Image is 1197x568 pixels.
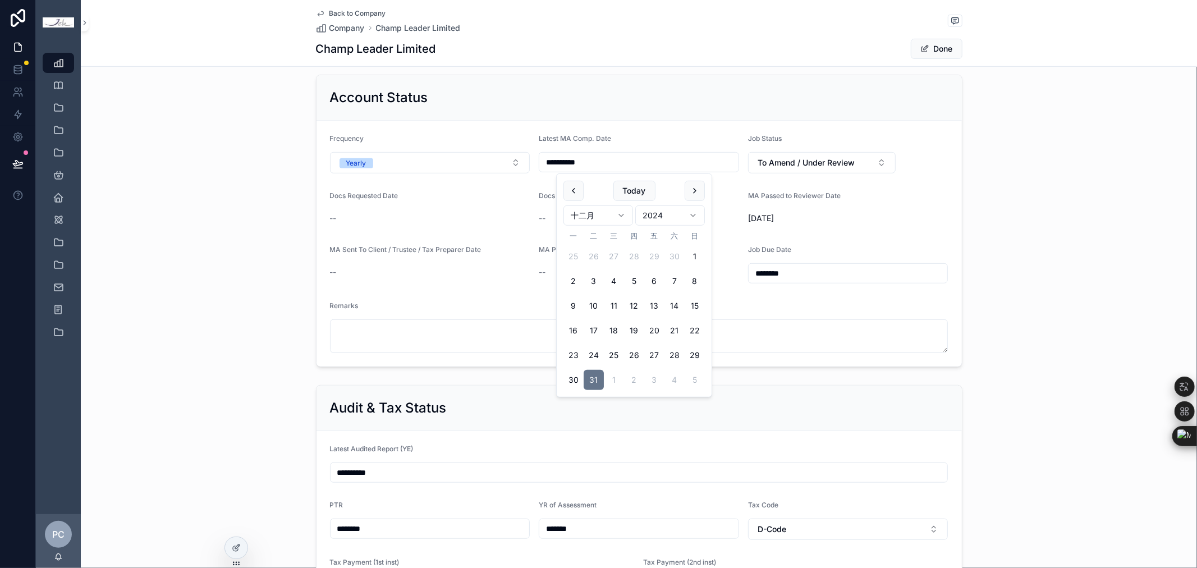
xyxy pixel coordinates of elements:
[624,320,644,341] button: 2024年12月19日 星期四
[624,296,644,316] button: 2024年12月12日 星期四
[624,230,644,242] th: 星期四
[685,246,705,267] button: 2024年12月1日 星期日
[584,345,604,365] button: 2024年12月24日 星期二
[329,9,386,18] span: Back to Company
[43,17,74,28] img: App logo
[330,501,343,509] span: PTR
[911,39,962,59] button: Done
[664,320,685,341] button: 2024年12月21日 星期六
[644,296,664,316] button: 2024年12月13日 星期五
[748,134,782,143] span: Job Status
[584,370,604,390] button: 2024年12月31日 星期二, selected
[330,445,414,453] span: Latest Audited Report (YE)
[539,267,545,278] span: --
[539,134,611,143] span: Latest MA Comp. Date
[748,519,948,540] button: Select Button
[330,245,481,254] span: MA Sent To Client / Trustee / Tax Preparer Date
[52,528,65,541] span: PC
[604,345,624,365] button: 2024年12月25日 星期三
[316,9,386,18] a: Back to Company
[36,45,81,357] div: scrollable content
[329,22,365,34] span: Company
[624,246,644,267] button: 2024年11月28日 星期四
[584,271,604,291] button: 2024年12月3日 星期二
[664,246,685,267] button: 2024年11月30日 星期六
[613,181,655,201] button: Today
[758,524,786,535] span: D-Code
[539,191,603,200] span: Docs Received Date
[563,246,584,267] button: 2024年11月25日 星期一
[316,41,436,57] h1: Champ Leader Limited
[346,158,366,168] div: Yearly
[644,246,664,267] button: 2024年11月29日 星期五
[685,345,705,365] button: 2024年12月29日 星期日
[685,320,705,341] button: 2024年12月22日 星期日
[685,271,705,291] button: 2024年12月8日 星期日
[563,345,584,365] button: 2024年12月23日 星期一
[748,213,948,224] span: [DATE]
[685,296,705,316] button: 2024年12月15日 星期日
[644,271,664,291] button: 2024年12月6日 星期五
[604,296,624,316] button: 2024年12月11日 星期三
[604,370,624,390] button: 2025年1月1日 星期三
[330,558,400,566] span: Tax Payment (1st inst)
[664,271,685,291] button: 2024年12月7日 星期六
[604,271,624,291] button: 2024年12月4日 星期三
[563,230,584,242] th: 星期一
[664,230,685,242] th: 星期六
[624,271,644,291] button: 2024年12月5日 星期四
[685,230,705,242] th: 星期日
[330,399,447,417] h2: Audit & Tax Status
[563,230,705,390] table: 十二月 2024
[584,296,604,316] button: 2024年12月10日 星期二
[644,370,664,390] button: 2025年1月3日 星期五
[624,345,644,365] button: 2024年12月26日 星期四
[748,191,841,200] span: MA Passed to Reviewer Date
[539,245,612,254] span: MA Pass To Audit Date
[664,296,685,316] button: 2024年12月14日 星期六
[539,501,597,509] span: YR of Assessment
[664,345,685,365] button: 2024年12月28日 星期六
[664,370,685,390] button: 2025年1月4日 星期六
[685,370,705,390] button: 2025年1月5日 星期日
[330,152,530,173] button: Select Button
[604,230,624,242] th: 星期三
[748,501,778,509] span: Tax Code
[539,213,545,224] span: --
[330,267,337,278] span: --
[758,157,855,168] span: To Amend / Under Review
[330,301,359,310] span: Remarks
[748,152,896,173] button: Select Button
[604,246,624,267] button: 2024年11月27日 星期三
[624,370,644,390] button: 2025年1月2日 星期四
[584,246,604,267] button: 2024年11月26日 星期二
[563,271,584,291] button: 2024年12月2日 星期一
[604,320,624,341] button: 2024年12月18日 星期三
[316,22,365,34] a: Company
[643,558,716,566] span: Tax Payment (2nd inst)
[748,245,791,254] span: Job Due Date
[644,320,664,341] button: 2024年12月20日 星期五
[584,230,604,242] th: 星期二
[644,345,664,365] button: 2024年12月27日 星期五
[563,320,584,341] button: 2024年12月16日 星期一
[563,370,584,390] button: 2024年12月30日 星期一
[330,89,428,107] h2: Account Status
[563,296,584,316] button: 2024年12月9日 星期一
[330,213,337,224] span: --
[644,230,664,242] th: 星期五
[330,191,398,200] span: Docs Requested Date
[330,134,364,143] span: Frequency
[584,320,604,341] button: 2024年12月17日 星期二
[376,22,461,34] a: Champ Leader Limited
